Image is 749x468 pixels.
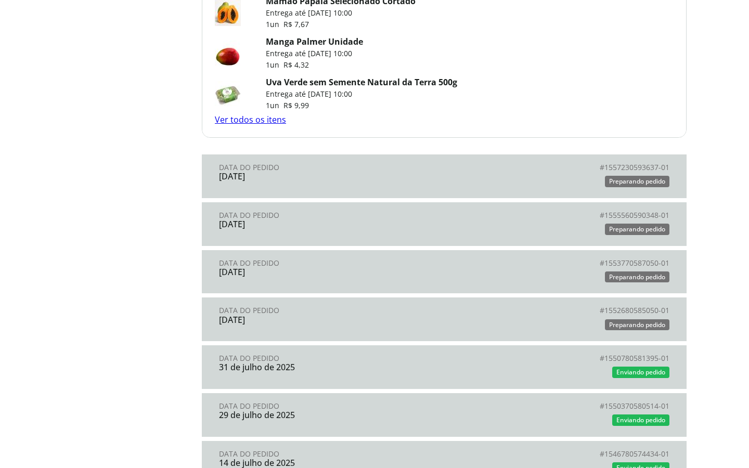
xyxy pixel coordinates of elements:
[616,415,665,424] span: Enviando pedido
[219,259,444,267] div: Data do Pedido
[283,100,309,110] span: R$ 9,99
[609,272,665,281] span: Preparando pedido
[215,81,241,107] img: Uva Verde sem Semente Natural da Terra 500g
[219,354,444,362] div: Data do Pedido
[444,163,669,172] div: # 1557230593637-01
[616,368,665,376] span: Enviando pedido
[609,320,665,329] span: Preparando pedido
[219,163,444,172] div: Data do Pedido
[219,315,444,324] div: [DATE]
[202,393,687,437] a: Data do Pedido29 de julho de 2025#1550370580514-01Enviando pedido
[219,219,444,229] div: [DATE]
[266,36,363,47] a: Manga Palmer Unidade
[609,225,665,233] span: Preparando pedido
[219,402,444,410] div: Data do Pedido
[202,297,687,341] a: Data do Pedido[DATE]#1552680585050-01Preparando pedido
[219,458,444,467] div: 14 de julho de 2025
[444,450,669,458] div: # 1546780574434-01
[215,114,286,125] a: Ver todos os itens
[202,345,687,389] a: Data do Pedido31 de julho de 2025#1550780581395-01Enviando pedido
[444,259,669,267] div: # 1553770587050-01
[609,177,665,186] span: Preparando pedido
[219,172,444,181] div: [DATE]
[215,41,241,67] img: Manga Palmer Unidade
[266,100,283,110] span: 1 un
[266,76,457,88] a: Uva Verde sem Semente Natural da Terra 500g
[219,410,444,420] div: 29 de julho de 2025
[266,48,363,59] p: Entrega até [DATE] 10:00
[219,211,444,219] div: Data do Pedido
[444,211,669,219] div: # 1555560590348-01
[202,250,687,294] a: Data do Pedido[DATE]#1553770587050-01Preparando pedido
[202,154,687,198] a: Data do Pedido[DATE]#1557230593637-01Preparando pedido
[219,306,444,315] div: Data do Pedido
[283,60,309,70] span: R$ 4,32
[444,306,669,315] div: # 1552680585050-01
[202,202,687,246] a: Data do Pedido[DATE]#1555560590348-01Preparando pedido
[219,362,444,372] div: 31 de julho de 2025
[266,60,283,70] span: 1 un
[219,450,444,458] div: Data do Pedido
[444,354,669,362] div: # 1550780581395-01
[266,19,283,29] span: 1 un
[219,267,444,277] div: [DATE]
[266,89,457,99] p: Entrega até [DATE] 10:00
[283,19,309,29] span: R$ 7,67
[444,402,669,410] div: # 1550370580514-01
[266,8,416,18] p: Entrega até [DATE] 10:00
